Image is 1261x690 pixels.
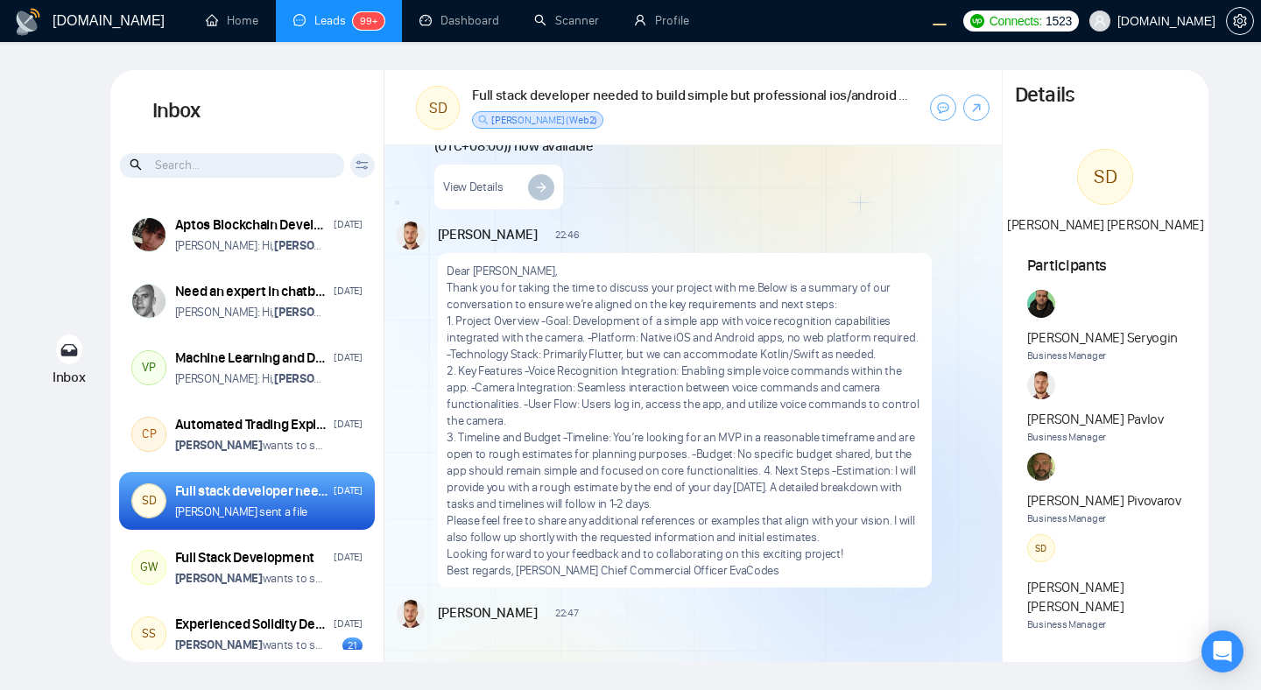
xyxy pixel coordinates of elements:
[443,179,503,195] span: View Details
[132,218,166,251] img: Cesar Villarroya
[14,8,42,36] img: logo
[175,548,314,567] div: Full Stack Development
[1027,510,1181,527] span: Business Manager
[1078,150,1132,204] div: SD
[293,13,384,28] a: messageLeads99+
[334,283,362,299] div: [DATE]
[438,225,538,244] span: [PERSON_NAME]
[175,215,329,235] div: Aptos Blockchain Developer
[175,282,329,301] div: Need an expert in chatbot-ui and deploying it inside Docker inside Microsoft Azure
[175,437,325,454] p: wants to schedule a 60-minute meeting
[447,363,922,429] p: 2.⁠ ⁠Key Features -Voice Recognition Integration: Enabling simple voice commands within the app. ...
[132,351,166,384] div: VP
[1027,328,1178,348] span: [PERSON_NAME] Seryogin
[1027,429,1164,446] span: Business Manager
[1201,630,1243,672] div: Open Intercom Messenger
[472,86,911,105] h1: Full stack developer needed to build simple but professional ios/android app
[970,14,984,28] img: upwork-logo.png
[1027,616,1184,633] span: Business Manager
[447,313,922,363] p: 1.⁠ ⁠Project Overview -Goal: Development of a simple app with voice recognition capabilities inte...
[53,369,86,385] span: Inbox
[175,482,329,501] div: Full stack developer needed to build simple but professional ios/android app
[555,228,580,242] span: 22:46
[132,418,166,451] div: CP
[274,305,362,320] strong: [PERSON_NAME]
[990,11,1042,31] span: Connects:
[397,222,425,250] img: Ruslan Pavlov
[1027,410,1164,429] span: [PERSON_NAME] Pavlov
[132,551,166,584] div: GW
[175,637,263,652] strong: [PERSON_NAME]
[334,482,362,499] div: [DATE]
[417,87,459,129] div: SD
[397,600,425,628] img: Ruslan Pavlov
[534,13,599,28] a: searchScanner
[1028,535,1054,561] div: SD
[1046,11,1072,31] span: 1523
[353,12,384,30] sup: 99+
[478,115,489,125] span: search
[447,562,922,579] p: Best regards, [PERSON_NAME] Chief Commercial Officer EvaCodes
[447,546,922,562] p: Looking forward to your feedback and to collaborating on this exciting project!
[1027,256,1184,275] h1: Participants
[274,371,362,386] strong: [PERSON_NAME]
[342,637,363,653] div: 21
[1227,14,1253,28] span: setting
[334,416,362,433] div: [DATE]
[175,637,325,653] p: wants to schedule a 60-minute meeting
[175,237,325,254] p: [PERSON_NAME]: Hi,
[1226,7,1254,35] button: setting
[334,216,362,233] div: [DATE]
[175,615,329,634] div: Experienced Solidity Developer
[130,155,144,174] span: search
[206,13,258,28] a: homeHome
[1027,348,1178,364] span: Business Manager
[334,616,362,632] div: [DATE]
[334,549,362,566] div: [DATE]
[1226,14,1254,28] a: setting
[438,603,538,623] span: [PERSON_NAME]
[1027,578,1184,616] span: [PERSON_NAME] [PERSON_NAME]
[555,606,579,620] span: 22:47
[175,503,308,520] p: [PERSON_NAME] sent a file
[1027,290,1055,318] img: Eugene Seryogin
[175,415,329,434] div: Automated Trading Exploration
[1027,453,1055,481] img: Aleksandr Pivovarov
[447,263,922,279] p: Dear [PERSON_NAME],
[175,570,325,587] p: wants to schedule a 60-minute meeting
[132,617,166,651] div: SS
[491,114,597,126] span: [PERSON_NAME] (Web2)
[175,370,325,387] p: [PERSON_NAME]: Hi,
[447,279,922,313] p: Thank you for taking the time to discuss your project with me.Below is a summary of our conversat...
[1094,15,1106,27] span: user
[447,429,922,512] p: 3.⁠ ⁠Timeline and Budget -Timeline: You’re looking for an MVP in a reasonable timeframe and are o...
[1027,371,1055,399] img: Ruslan Pavlov
[132,484,166,517] div: SD
[110,70,384,152] h1: Inbox
[274,238,362,253] strong: [PERSON_NAME]
[1015,82,1074,109] h1: Details
[634,13,689,28] a: userProfile
[120,153,344,178] input: Search...
[175,438,263,453] strong: [PERSON_NAME]
[175,304,325,320] p: [PERSON_NAME]: Hi,
[447,512,922,546] p: Please feel free to share any additional references or examples that align with your vision. I wi...
[334,349,362,366] div: [DATE]
[175,349,329,368] div: Machine Learning and Data Operations
[434,165,563,209] a: View Details
[175,571,263,586] strong: [PERSON_NAME]
[132,285,166,318] img: Arnaud Blondin
[419,13,499,28] a: dashboardDashboard
[1027,491,1181,510] span: [PERSON_NAME] Pivovarov
[1007,216,1204,233] span: [PERSON_NAME] [PERSON_NAME]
